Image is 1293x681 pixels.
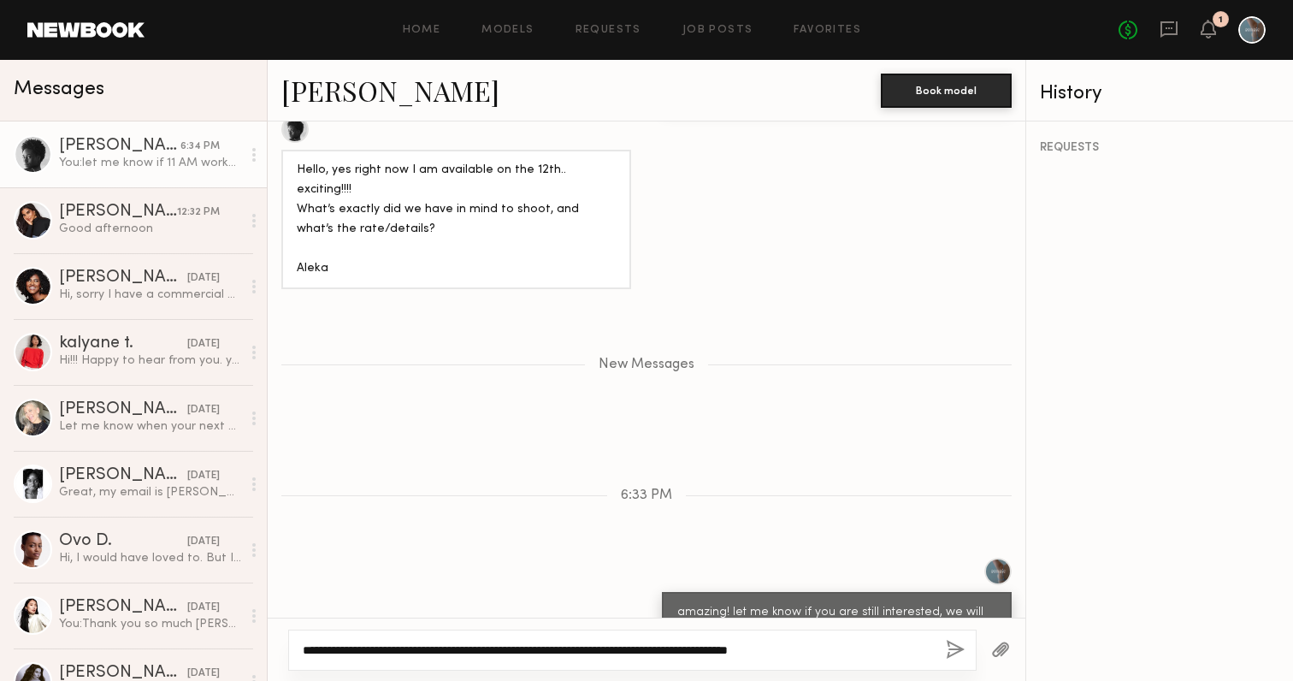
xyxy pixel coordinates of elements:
div: Hi!!! Happy to hear from you. yes I would be available. What times are you looking at? Thank you ... [59,352,241,369]
div: [DATE] [187,270,220,287]
div: Great, my email is [PERSON_NAME][EMAIL_ADDRESS][DOMAIN_NAME]! [59,484,241,500]
div: Ovo D. [59,533,187,550]
div: Hi, sorry I have a commercial on 9/10-9/12. If your schedule changes I am free [DATE][DATE]. Than... [59,287,241,303]
div: [PERSON_NAME] [59,467,187,484]
div: [PERSON_NAME] [59,401,187,418]
div: History [1040,84,1279,104]
span: 6:33 PM [621,489,672,503]
a: Favorites [794,25,861,36]
div: [PERSON_NAME] [59,269,187,287]
a: Book model [881,82,1012,97]
div: [PERSON_NAME] [59,599,187,616]
div: 12:32 PM [177,204,220,221]
div: [PERSON_NAME] [59,204,177,221]
div: You: let me know if 11 AM works for you :) [59,155,241,171]
div: Let me know when your next shoot is! [59,418,241,435]
div: amazing! let me know if you are still interested, we will only need you for 30 mins, recognizable... [677,603,996,662]
div: [PERSON_NAME] [59,138,180,155]
div: [DATE] [187,402,220,418]
a: Models [481,25,534,36]
span: Messages [14,80,104,99]
a: Job Posts [682,25,753,36]
div: [DATE] [187,534,220,550]
div: kalyane t. [59,335,187,352]
div: [DATE] [187,600,220,616]
div: Hi, I would have loved to. But I’m not in [GEOGRAPHIC_DATA] [DATE] [59,550,241,566]
div: Good afternoon [59,221,241,237]
div: 6:34 PM [180,139,220,155]
div: REQUESTS [1040,142,1279,154]
div: [DATE] [187,468,220,484]
button: Book model [881,74,1012,108]
a: Home [403,25,441,36]
a: [PERSON_NAME] [281,72,499,109]
div: You: Thank you so much [PERSON_NAME]! [59,616,241,632]
div: Hello, yes right now I am available on the 12th.. exciting!!!! What’s exactly did we have in mind... [297,161,616,279]
div: [DATE] [187,336,220,352]
a: Requests [576,25,641,36]
span: New Messages [599,358,694,372]
div: 1 [1219,15,1223,25]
